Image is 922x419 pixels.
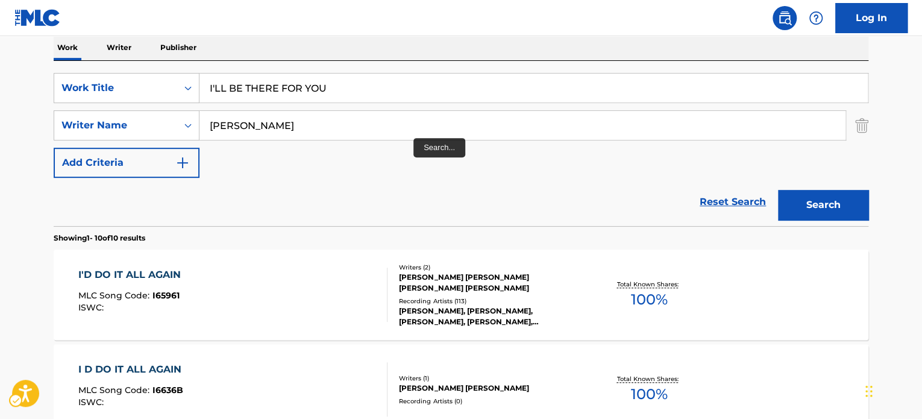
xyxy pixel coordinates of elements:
[78,290,152,301] span: MLC Song Code :
[399,263,581,272] div: Writers ( 2 )
[61,81,170,95] div: Work Title
[78,397,107,408] span: ISWC :
[54,35,81,60] p: Work
[778,190,868,220] button: Search
[54,73,868,226] form: Search Form
[865,373,873,409] div: Drag
[78,385,152,395] span: MLC Song Code :
[862,361,922,419] div: Chat Widget
[78,302,107,313] span: ISWC :
[175,156,190,170] img: 9d2ae6d4665cec9f34b9.svg
[809,11,823,25] img: help
[777,11,792,25] img: search
[14,9,61,27] img: MLC Logo
[616,280,681,289] p: Total Known Shares:
[54,233,145,244] p: Showing 1 - 10 of 10 results
[399,374,581,383] div: Writers ( 1 )
[199,74,868,102] input: Search...
[157,35,200,60] p: Publisher
[855,110,868,140] img: Delete Criterion
[199,111,845,140] input: Search...
[399,297,581,306] div: Recording Artists ( 113 )
[152,290,180,301] span: I65961
[399,272,581,294] div: [PERSON_NAME] [PERSON_NAME] [PERSON_NAME] [PERSON_NAME]
[78,362,187,377] div: I D DO IT ALL AGAIN
[61,118,170,133] div: Writer Name
[54,148,199,178] button: Add Criteria
[54,250,868,340] a: I'D DO IT ALL AGAINMLC Song Code:I65961ISWC:Writers (2)[PERSON_NAME] [PERSON_NAME] [PERSON_NAME] ...
[630,383,667,405] span: 100 %
[399,306,581,327] div: [PERSON_NAME], [PERSON_NAME], [PERSON_NAME], [PERSON_NAME], [PERSON_NAME]
[616,374,681,383] p: Total Known Shares:
[835,3,908,33] a: Log In
[78,268,187,282] div: I'D DO IT ALL AGAIN
[694,189,772,215] a: Reset Search
[152,385,183,395] span: I6636B
[399,397,581,406] div: Recording Artists ( 0 )
[862,361,922,419] iframe: Hubspot Iframe
[399,383,581,394] div: [PERSON_NAME] [PERSON_NAME]
[103,35,135,60] p: Writer
[630,289,667,310] span: 100 %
